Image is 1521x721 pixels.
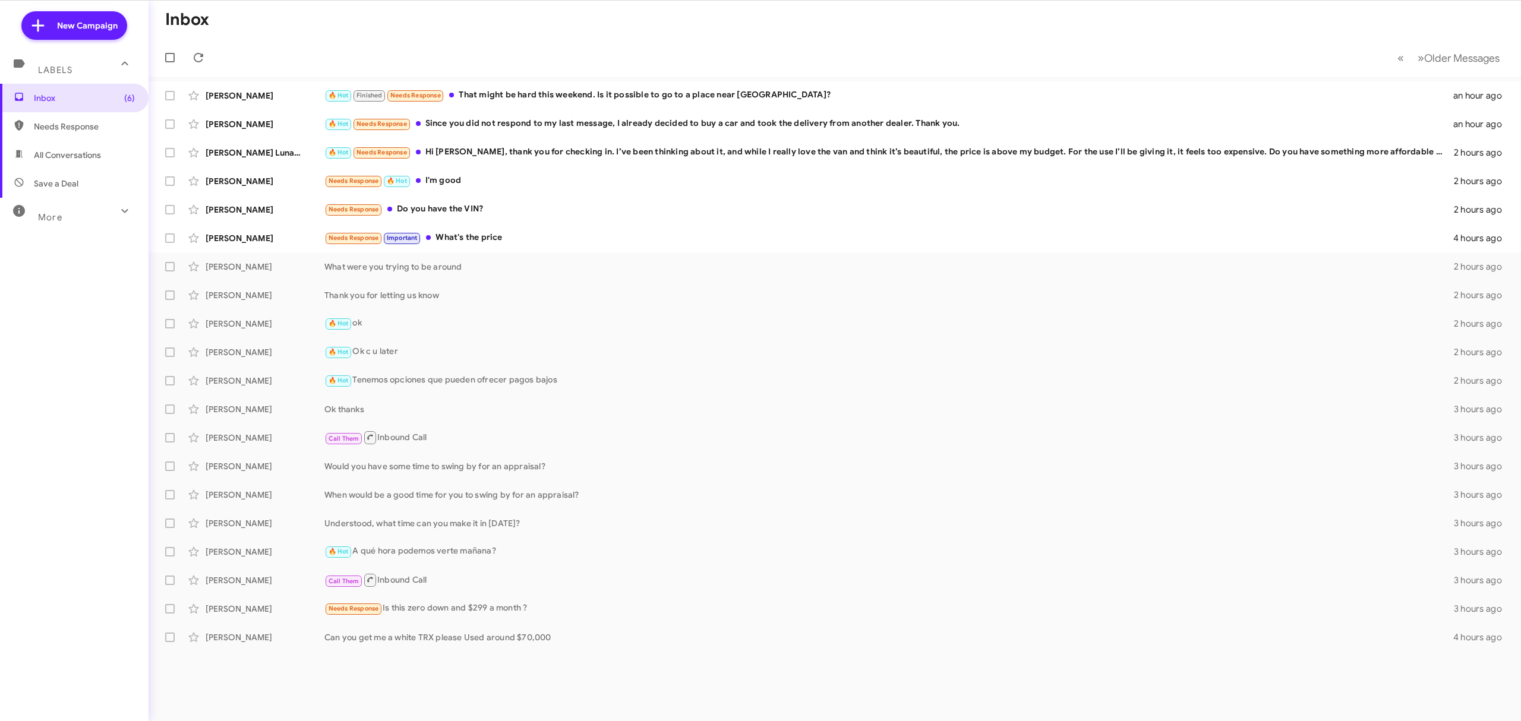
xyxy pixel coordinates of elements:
span: All Conversations [34,149,101,161]
span: Needs Response [34,121,135,132]
div: [PERSON_NAME] [206,432,324,444]
div: 3 hours ago [1451,403,1511,415]
span: « [1397,50,1404,65]
div: [PERSON_NAME] [206,289,324,301]
div: 2 hours ago [1451,318,1511,330]
div: Inbound Call [324,430,1451,445]
h1: Inbox [165,10,209,29]
span: Save a Deal [34,178,78,189]
span: 🔥 Hot [329,148,349,156]
div: [PERSON_NAME] [206,90,324,102]
div: 3 hours ago [1451,489,1511,501]
div: 4 hours ago [1451,631,1511,643]
div: [PERSON_NAME] [206,460,324,472]
div: Can you get me a white TRX please Used around $70,000 [324,631,1451,643]
button: Next [1410,46,1507,70]
div: 3 hours ago [1451,432,1511,444]
span: Needs Response [329,205,379,213]
div: 2 hours ago [1451,147,1511,159]
div: 2 hours ago [1451,289,1511,301]
div: I'm good [324,174,1451,188]
div: [PERSON_NAME] [206,261,324,273]
span: 🔥 Hot [387,177,407,185]
span: More [38,212,62,223]
div: [PERSON_NAME] Lunamonetesori [206,147,324,159]
div: 2 hours ago [1451,375,1511,387]
nav: Page navigation example [1391,46,1507,70]
div: ok [324,317,1451,330]
div: [PERSON_NAME] [206,631,324,643]
span: 🔥 Hot [329,91,349,99]
div: Do you have the VIN? [324,203,1451,216]
span: 🔥 Hot [329,377,349,384]
div: Is this zero down and $299 a month ? [324,602,1451,615]
span: 🔥 Hot [329,348,349,356]
div: Since you did not respond to my last message, I already decided to buy a car and took the deliver... [324,117,1451,131]
div: an hour ago [1451,118,1511,130]
span: Needs Response [329,605,379,612]
div: an hour ago [1451,90,1511,102]
div: [PERSON_NAME] [206,403,324,415]
span: Needs Response [329,234,379,242]
span: Needs Response [356,120,407,128]
div: 2 hours ago [1451,261,1511,273]
div: [PERSON_NAME] [206,375,324,387]
span: Older Messages [1424,52,1500,65]
div: 3 hours ago [1451,546,1511,558]
span: Finished [356,91,383,99]
div: Ok c u later [324,345,1451,359]
div: [PERSON_NAME] [206,232,324,244]
div: 3 hours ago [1451,574,1511,586]
div: [PERSON_NAME] [206,204,324,216]
div: What's the price [324,231,1451,245]
div: Would you have some time to swing by for an appraisal? [324,460,1451,472]
span: (6) [124,92,135,104]
div: 3 hours ago [1451,603,1511,615]
span: 🔥 Hot [329,320,349,327]
div: [PERSON_NAME] [206,346,324,358]
div: When would be a good time for you to swing by for an appraisal? [324,489,1451,501]
span: 🔥 Hot [329,120,349,128]
div: 4 hours ago [1451,232,1511,244]
div: 3 hours ago [1451,517,1511,529]
div: Thank you for letting us know [324,289,1451,301]
div: 2 hours ago [1451,175,1511,187]
div: [PERSON_NAME] [206,175,324,187]
span: 🔥 Hot [329,548,349,555]
div: Tenemos opciones que pueden ofrecer pagos bajos [324,374,1451,387]
div: 2 hours ago [1451,346,1511,358]
div: [PERSON_NAME] [206,517,324,529]
span: » [1418,50,1424,65]
button: Previous [1390,46,1411,70]
div: [PERSON_NAME] [206,318,324,330]
div: A qué hora podemos verte mañana? [324,545,1451,558]
span: Call Them [329,435,359,442]
span: Inbox [34,92,135,104]
div: [PERSON_NAME] [206,118,324,130]
div: That might be hard this weekend. Is it possible to go to a place near [GEOGRAPHIC_DATA]? [324,88,1451,102]
div: 2 hours ago [1451,204,1511,216]
div: Inbound Call [324,573,1451,587]
span: Labels [38,65,72,75]
div: 3 hours ago [1451,460,1511,472]
span: Needs Response [390,91,441,99]
div: [PERSON_NAME] [206,603,324,615]
span: New Campaign [57,20,118,31]
div: Ok thanks [324,403,1451,415]
div: Understood, what time can you make it in [DATE]? [324,517,1451,529]
div: [PERSON_NAME] [206,489,324,501]
span: Important [387,234,418,242]
span: Needs Response [329,177,379,185]
span: Call Them [329,577,359,585]
div: [PERSON_NAME] [206,546,324,558]
div: Hi [PERSON_NAME], thank you for checking in. I’ve been thinking about it, and while I really love... [324,146,1451,159]
div: What were you trying to be around [324,261,1451,273]
a: New Campaign [21,11,127,40]
div: [PERSON_NAME] [206,574,324,586]
span: Needs Response [356,148,407,156]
